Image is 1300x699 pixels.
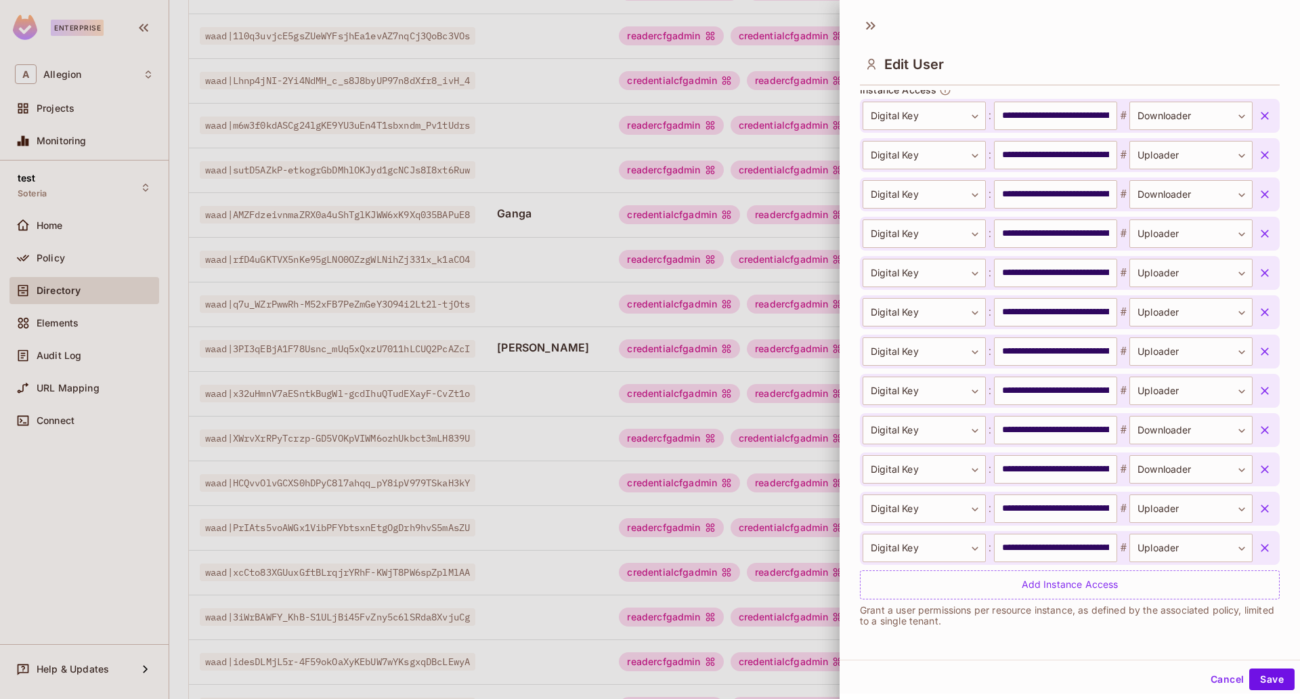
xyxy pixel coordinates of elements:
span: # [1117,422,1129,438]
div: Digital Key [863,102,986,130]
span: # [1117,501,1129,517]
span: # [1117,540,1129,556]
button: Cancel [1205,669,1249,690]
div: Digital Key [863,180,986,209]
div: Add Instance Access [860,570,1280,599]
div: Digital Key [863,141,986,169]
div: Downloader [1129,102,1253,130]
span: : [986,540,994,556]
div: Digital Key [863,377,986,405]
span: : [986,108,994,124]
span: : [986,304,994,320]
span: # [1117,265,1129,281]
div: Uploader [1129,337,1253,366]
span: : [986,461,994,478]
span: # [1117,147,1129,163]
span: : [986,343,994,360]
span: : [986,265,994,281]
div: Digital Key [863,494,986,523]
div: Uploader [1129,259,1253,287]
span: : [986,186,994,203]
div: Digital Key [863,455,986,484]
span: : [986,383,994,399]
span: Edit User [884,56,944,72]
div: Uploader [1129,298,1253,326]
span: # [1117,343,1129,360]
span: # [1117,383,1129,399]
span: # [1117,108,1129,124]
div: Downloader [1129,180,1253,209]
div: Downloader [1129,416,1253,444]
span: # [1117,461,1129,478]
div: Uploader [1129,141,1253,169]
div: Digital Key [863,259,986,287]
p: Grant a user permissions per resource instance, as defined by the associated policy, limited to a... [860,605,1280,627]
div: Downloader [1129,455,1253,484]
div: Uploader [1129,494,1253,523]
div: Digital Key [863,298,986,326]
div: Digital Key [863,337,986,366]
span: # [1117,226,1129,242]
span: # [1117,186,1129,203]
div: Digital Key [863,219,986,248]
div: Uploader [1129,377,1253,405]
div: Digital Key [863,416,986,444]
button: Save [1249,669,1295,690]
span: : [986,147,994,163]
div: Uploader [1129,219,1253,248]
span: : [986,501,994,517]
div: Digital Key [863,534,986,562]
span: # [1117,304,1129,320]
div: Uploader [1129,534,1253,562]
span: : [986,422,994,438]
span: : [986,226,994,242]
span: Instance Access [860,85,936,96]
